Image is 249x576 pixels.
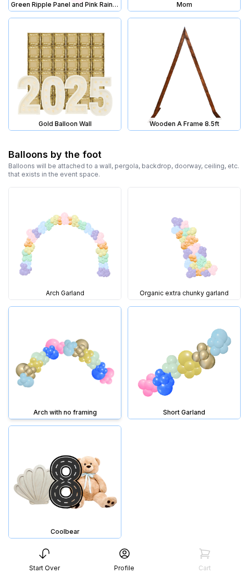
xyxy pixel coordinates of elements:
img: Gold Balloon Wall [9,18,121,130]
div: Start Over [29,564,60,572]
img: Wooden A Frame 8.5ft [128,18,240,130]
div: Short Garland [130,408,238,417]
div: Profile [114,564,134,572]
div: Coolbear [11,528,119,536]
img: Short Garland [128,307,240,419]
div: Mom [130,1,238,9]
div: Cart [198,564,211,572]
div: Wooden A Frame 8.5ft [130,120,238,128]
div: Balloons by the foot [8,147,102,162]
img: Coolbear [9,426,121,538]
div: Balloons will be attached to a wall, pergola, backdrop, doorway, ceiling, etc. that exists in the... [8,162,241,179]
img: GBF, 3 Sizes, Organic extra chunky garland [128,187,240,299]
span: Organic extra chunky garland [140,289,229,297]
span: Arch Garland [46,289,84,297]
div: Arch with no framing [11,408,119,417]
img: GBF, 3 Sizes, Arch Garland [9,187,121,299]
div: Gold Balloon Wall [11,120,119,128]
img: Arch with no framing [9,307,121,419]
div: Green Ripple Panel and Pink Rainbow Arch [11,1,119,9]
